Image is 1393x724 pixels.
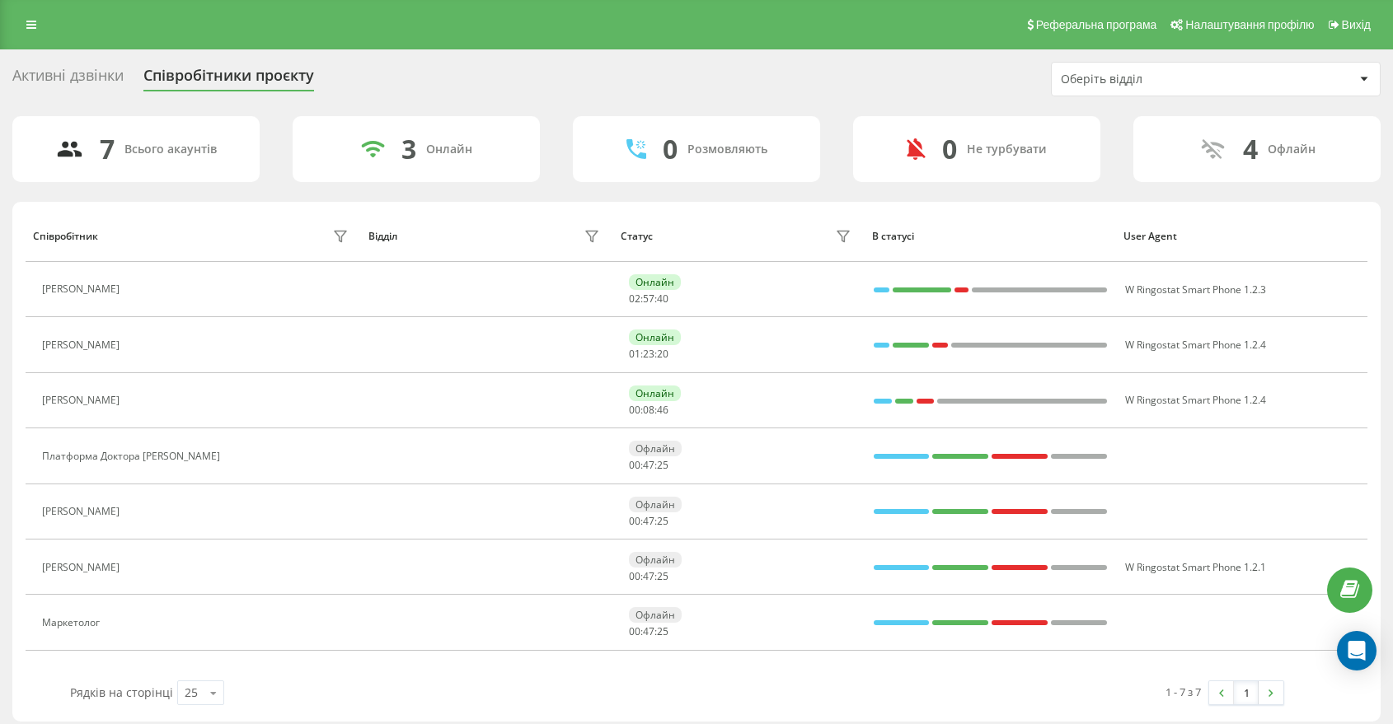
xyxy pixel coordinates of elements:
span: 02 [629,292,640,306]
span: Вихід [1342,18,1371,31]
div: [PERSON_NAME] [42,562,124,573]
div: Офлайн [629,497,682,512]
div: : : [629,460,668,471]
div: Не турбувати [967,142,1047,156]
div: [PERSON_NAME] [42,283,124,295]
span: 00 [629,458,640,472]
span: 25 [657,569,668,583]
div: [PERSON_NAME] [42,395,124,406]
div: : : [629,348,668,360]
div: : : [629,293,668,305]
div: Офлайн [629,441,682,456]
div: : : [629,626,668,638]
span: Реферальна програма [1036,18,1157,31]
div: [PERSON_NAME] [42,339,124,351]
div: Офлайн [629,607,682,623]
div: 4 [1243,133,1258,165]
span: 25 [657,624,668,638]
div: Онлайн [629,385,681,401]
span: 46 [657,403,668,417]
div: Онлайн [629,274,681,290]
div: : : [629,571,668,582]
span: W Ringostat Smart Phone 1.2.4 [1125,338,1266,352]
span: 01 [629,347,640,361]
span: 47 [643,624,654,638]
span: 00 [629,624,640,638]
div: 25 [185,684,198,701]
div: Маркетолог [42,617,104,628]
span: Рядків на сторінці [70,684,173,700]
span: 57 [643,292,654,306]
div: 0 [942,133,957,165]
span: W Ringostat Smart Phone 1.2.4 [1125,393,1266,407]
span: 25 [657,514,668,528]
span: 47 [643,458,654,472]
span: 47 [643,514,654,528]
div: Платформа Доктора [PERSON_NAME] [42,451,224,462]
div: Онлайн [629,329,681,345]
span: 00 [629,514,640,528]
div: Онлайн [426,142,472,156]
div: Офлайн [629,552,682,568]
span: 08 [643,403,654,417]
div: В статусі [872,231,1108,242]
div: 7 [100,133,115,165]
span: 00 [629,569,640,583]
span: 47 [643,569,654,583]
span: 00 [629,403,640,417]
span: W Ringostat Smart Phone 1.2.3 [1125,283,1266,297]
div: Статус [621,231,653,242]
span: W Ringostat Smart Phone 1.2.1 [1125,560,1266,574]
div: Open Intercom Messenger [1337,631,1377,670]
div: Всього акаунтів [124,142,217,156]
a: 1 [1234,681,1259,704]
div: 1 - 7 з 7 [1166,684,1201,700]
span: 25 [657,458,668,472]
div: Співробітник [33,231,98,242]
div: 3 [401,133,416,165]
span: 20 [657,347,668,361]
div: Офлайн [1268,142,1316,156]
div: User Agent [1123,231,1359,242]
div: 0 [663,133,678,165]
div: Відділ [368,231,397,242]
div: Розмовляють [687,142,767,156]
div: [PERSON_NAME] [42,506,124,517]
div: Співробітники проєкту [143,67,314,92]
span: 23 [643,347,654,361]
div: Активні дзвінки [12,67,124,92]
span: Налаштування профілю [1185,18,1314,31]
div: : : [629,404,668,416]
div: Оберіть відділ [1061,72,1258,86]
span: 40 [657,292,668,306]
div: : : [629,516,668,527]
